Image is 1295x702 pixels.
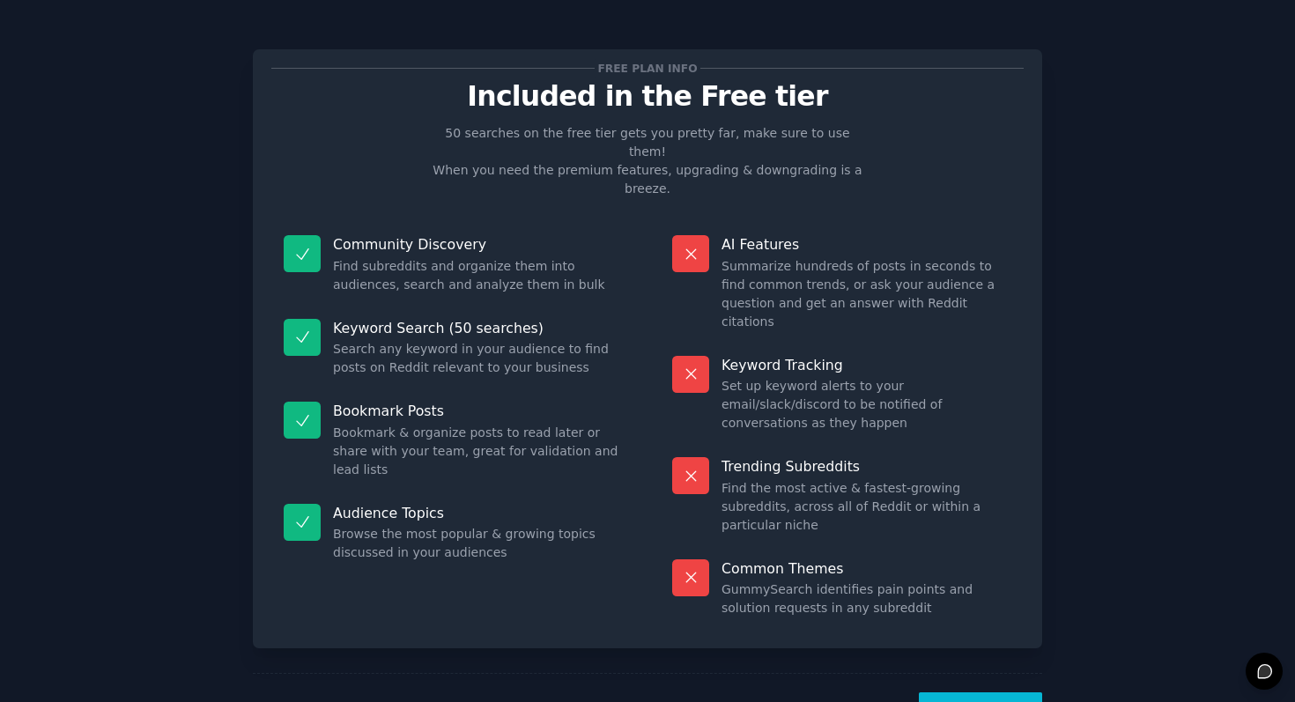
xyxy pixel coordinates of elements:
[333,235,623,254] p: Community Discovery
[271,81,1024,112] p: Included in the Free tier
[721,257,1011,331] dd: Summarize hundreds of posts in seconds to find common trends, or ask your audience a question and...
[333,319,623,337] p: Keyword Search (50 searches)
[721,559,1011,578] p: Common Themes
[333,402,623,420] p: Bookmark Posts
[333,257,623,294] dd: Find subreddits and organize them into audiences, search and analyze them in bulk
[721,580,1011,617] dd: GummySearch identifies pain points and solution requests in any subreddit
[333,504,623,522] p: Audience Topics
[333,340,623,377] dd: Search any keyword in your audience to find posts on Reddit relevant to your business
[721,479,1011,535] dd: Find the most active & fastest-growing subreddits, across all of Reddit or within a particular niche
[721,235,1011,254] p: AI Features
[721,457,1011,476] p: Trending Subreddits
[333,424,623,479] dd: Bookmark & organize posts to read later or share with your team, great for validation and lead lists
[721,356,1011,374] p: Keyword Tracking
[333,525,623,562] dd: Browse the most popular & growing topics discussed in your audiences
[425,124,869,198] p: 50 searches on the free tier gets you pretty far, make sure to use them! When you need the premiu...
[721,377,1011,432] dd: Set up keyword alerts to your email/slack/discord to be notified of conversations as they happen
[595,59,700,78] span: Free plan info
